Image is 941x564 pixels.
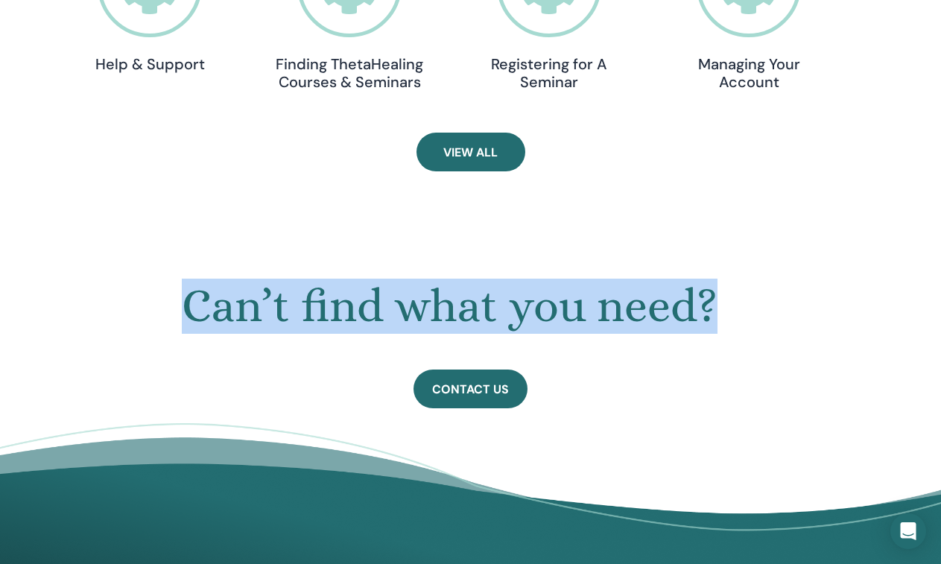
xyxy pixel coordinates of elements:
a: View All [416,133,525,171]
span: Contact Us [432,381,509,397]
h4: Registering for A Seminar [475,55,624,91]
a: Contact Us [414,370,527,408]
h1: Can’t find what you need? [64,279,834,334]
h4: Help & Support [75,55,224,73]
span: View All [443,145,498,160]
div: Open Intercom Messenger [890,513,926,549]
h4: Finding ThetaHealing Courses & Seminars [275,55,424,91]
h4: Managing Your Account [674,55,823,91]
